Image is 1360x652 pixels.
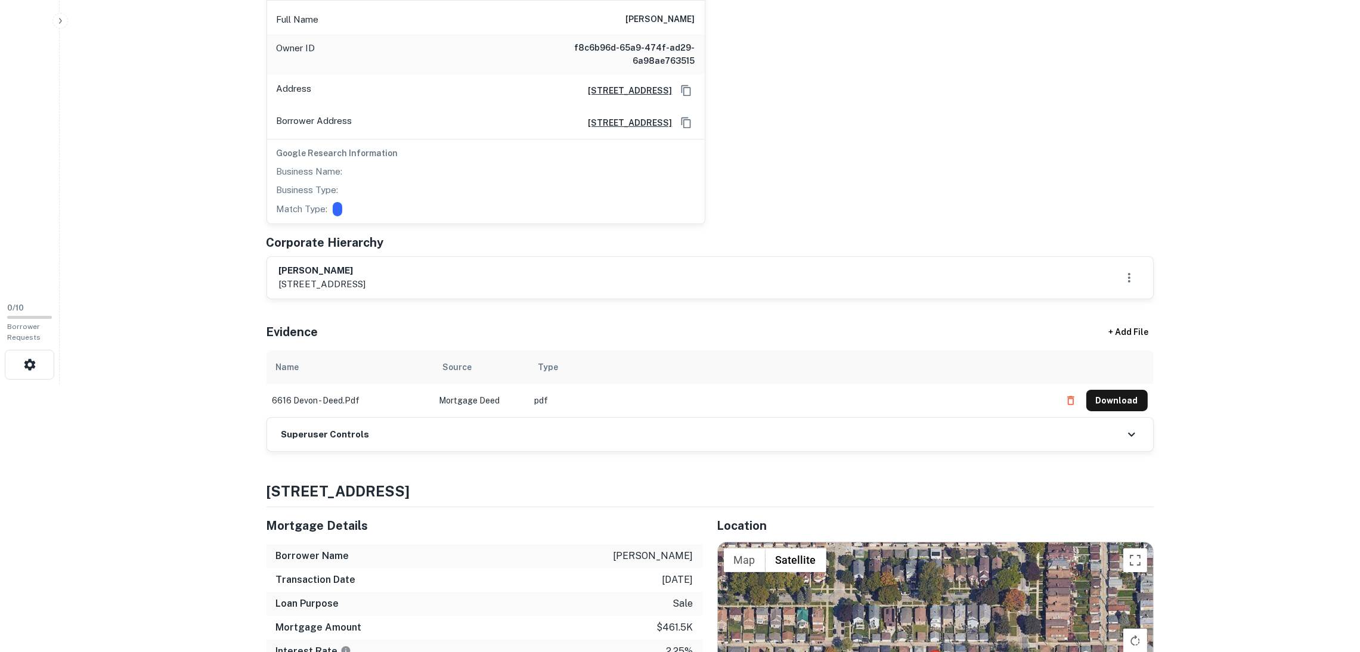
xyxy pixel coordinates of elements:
[1123,548,1147,572] button: Toggle fullscreen view
[276,620,362,635] h6: Mortgage Amount
[277,114,352,132] p: Borrower Address
[276,573,356,587] h6: Transaction Date
[267,480,1154,502] h4: [STREET_ADDRESS]
[281,428,370,442] h6: Superuser Controls
[626,13,695,27] h6: [PERSON_NAME]
[267,323,318,341] h5: Evidence
[677,82,695,100] button: Copy Address
[7,322,41,341] span: Borrower Requests
[677,114,695,132] button: Copy Address
[267,350,1154,417] div: scrollable content
[673,597,693,611] p: sale
[7,303,24,312] span: 0 / 10
[1060,391,1082,410] button: Delete file
[433,350,529,384] th: Source
[579,84,673,97] a: [STREET_ADDRESS]
[279,277,366,291] p: [STREET_ADDRESS]
[614,549,693,563] p: [PERSON_NAME]
[724,548,766,572] button: Show street map
[552,41,695,67] h6: f8c6b96d-65a9-474f-ad29-6a98ae763515
[267,234,384,252] h5: Corporate Hierarchy
[277,164,343,179] p: Business Name:
[276,549,349,563] h6: Borrower Name
[277,183,339,197] p: Business Type:
[277,202,328,216] p: Match Type:
[277,41,315,67] p: Owner ID
[267,517,703,535] h5: Mortgage Details
[529,384,1054,417] td: pdf
[538,360,559,374] div: Type
[267,350,433,384] th: Name
[279,264,366,278] h6: [PERSON_NAME]
[657,620,693,635] p: $461.5k
[717,517,1154,535] h5: Location
[443,360,472,374] div: Source
[529,350,1054,384] th: Type
[267,384,433,417] td: 6616 devon - deed.pdf
[1300,557,1360,614] iframe: Chat Widget
[276,360,299,374] div: Name
[579,116,673,129] a: [STREET_ADDRESS]
[766,548,826,572] button: Show satellite imagery
[662,573,693,587] p: [DATE]
[433,384,529,417] td: Mortgage Deed
[277,13,319,27] p: Full Name
[1087,322,1170,343] div: + Add File
[277,82,312,100] p: Address
[277,147,695,160] h6: Google Research Information
[276,597,339,611] h6: Loan Purpose
[1086,390,1148,411] button: Download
